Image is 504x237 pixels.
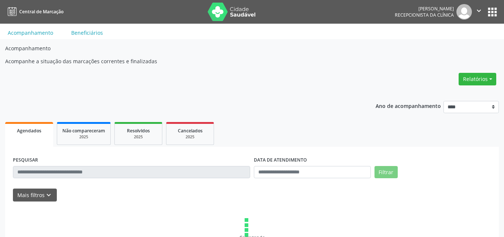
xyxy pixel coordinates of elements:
label: DATA DE ATENDIMENTO [254,155,307,166]
span: Central de Marcação [19,9,63,15]
p: Acompanhamento [5,44,499,52]
button: Filtrar [374,166,398,179]
div: 2025 [120,134,157,140]
span: Resolvidos [127,128,150,134]
span: Cancelados [178,128,203,134]
a: Beneficiários [66,26,108,39]
button: apps [486,6,499,18]
i: keyboard_arrow_down [45,191,53,199]
span: Agendados [17,128,41,134]
p: Acompanhe a situação das marcações correntes e finalizadas [5,57,499,65]
span: Não compareceram [62,128,105,134]
span: Recepcionista da clínica [395,12,454,18]
p: Ano de acompanhamento [376,101,441,110]
a: Central de Marcação [5,6,63,18]
a: Acompanhamento [3,26,58,39]
div: [PERSON_NAME] [395,6,454,12]
button:  [472,4,486,20]
i:  [475,7,483,15]
img: img [456,4,472,20]
div: 2025 [172,134,208,140]
button: Relatórios [459,73,496,85]
label: PESQUISAR [13,155,38,166]
div: 2025 [62,134,105,140]
button: Mais filtroskeyboard_arrow_down [13,189,57,202]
